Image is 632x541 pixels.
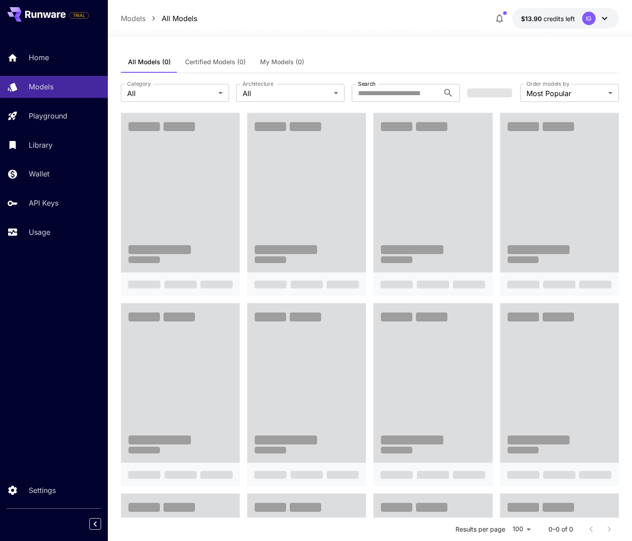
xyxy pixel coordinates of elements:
label: Order models by [526,80,569,88]
p: Results per page [455,525,505,534]
div: Collapse sidebar [96,516,108,532]
p: Library [29,140,53,150]
span: All Models (0) [128,58,171,66]
label: Search [358,80,376,88]
nav: breadcrumb [121,13,197,24]
div: IG [582,12,596,25]
label: Category [127,80,151,88]
button: Collapse sidebar [89,518,101,530]
span: Most Popular [526,88,605,99]
span: Add your payment card to enable full platform functionality. [69,10,89,21]
p: Settings [29,485,56,496]
span: All [127,88,215,99]
p: Playground [29,110,67,121]
p: Home [29,52,49,63]
span: All [243,88,330,99]
a: All Models [162,13,197,24]
span: My Models (0) [260,58,304,66]
a: Models [121,13,146,24]
label: Architecture [243,80,273,88]
span: TRIAL [70,12,88,19]
span: $13.90 [521,15,544,22]
span: Certified Models (0) [185,58,246,66]
button: $13.89786IG [512,8,619,29]
span: credits left [544,15,575,22]
p: Usage [29,227,50,238]
div: 100 [509,523,534,536]
p: Models [29,81,53,92]
p: 0–0 of 0 [548,525,573,534]
div: $13.89786 [521,14,575,23]
p: API Keys [29,198,58,208]
p: Wallet [29,168,49,179]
